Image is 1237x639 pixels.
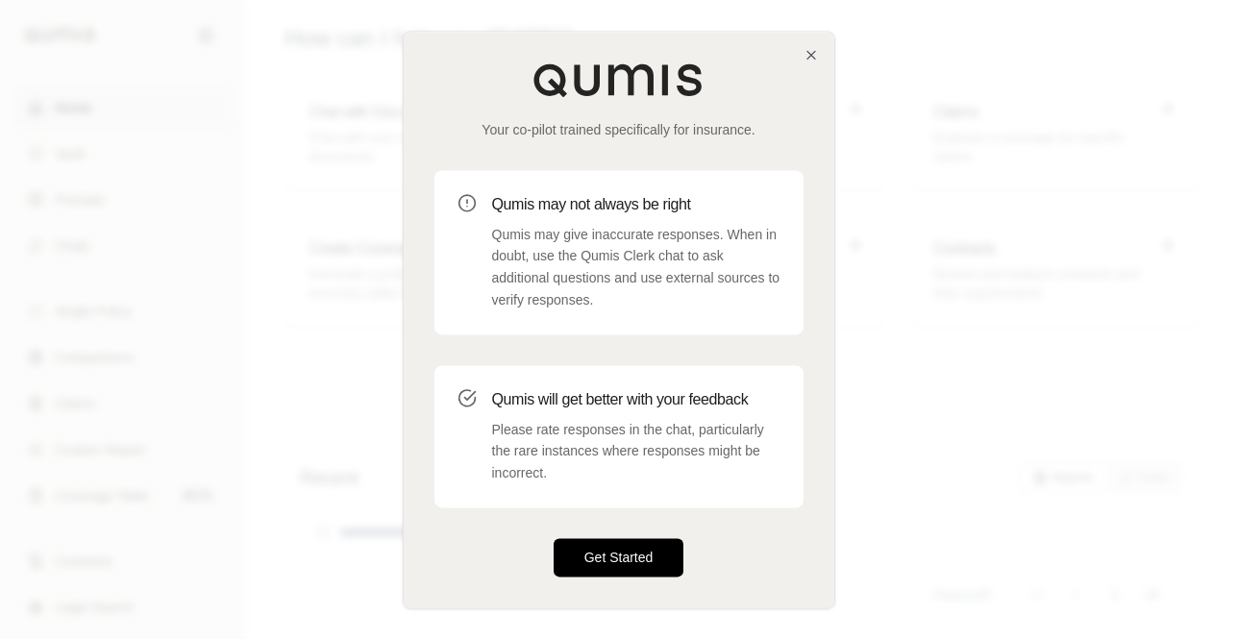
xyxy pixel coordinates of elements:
[492,419,780,484] p: Please rate responses in the chat, particularly the rare instances where responses might be incor...
[532,62,705,97] img: Qumis Logo
[492,388,780,411] h3: Qumis will get better with your feedback
[492,193,780,216] h3: Qumis may not always be right
[434,120,804,139] p: Your co-pilot trained specifically for insurance.
[554,538,684,577] button: Get Started
[492,224,780,311] p: Qumis may give inaccurate responses. When in doubt, use the Qumis Clerk chat to ask additional qu...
